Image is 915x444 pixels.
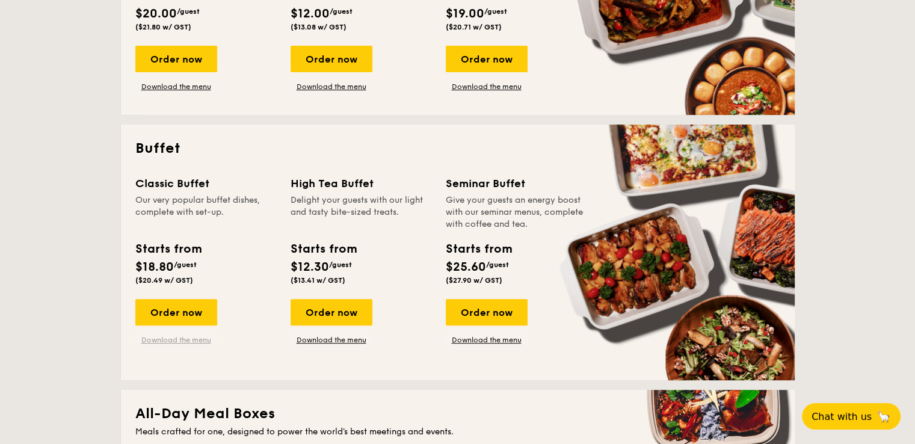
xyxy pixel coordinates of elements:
[135,276,193,285] span: ($20.49 w/ GST)
[446,299,528,325] div: Order now
[135,46,217,72] div: Order now
[486,261,509,269] span: /guest
[446,276,502,285] span: ($27.90 w/ GST)
[329,261,352,269] span: /guest
[446,175,587,192] div: Seminar Buffet
[484,7,507,16] span: /guest
[876,410,891,424] span: 🦙
[291,240,356,258] div: Starts from
[291,260,329,274] span: $12.30
[135,260,174,274] span: $18.80
[446,7,484,21] span: $19.00
[135,240,201,258] div: Starts from
[291,299,372,325] div: Order now
[135,82,217,91] a: Download the menu
[812,411,872,422] span: Chat with us
[291,194,431,230] div: Delight your guests with our light and tasty bite-sized treats.
[446,260,486,274] span: $25.60
[446,194,587,230] div: Give your guests an energy boost with our seminar menus, complete with coffee and tea.
[174,261,197,269] span: /guest
[291,276,345,285] span: ($13.41 w/ GST)
[330,7,353,16] span: /guest
[135,7,177,21] span: $20.00
[135,139,780,158] h2: Buffet
[446,23,502,31] span: ($20.71 w/ GST)
[135,426,780,438] div: Meals crafted for one, designed to power the world's best meetings and events.
[446,82,528,91] a: Download the menu
[135,299,217,325] div: Order now
[291,175,431,192] div: High Tea Buffet
[135,175,276,192] div: Classic Buffet
[291,23,347,31] span: ($13.08 w/ GST)
[135,23,191,31] span: ($21.80 w/ GST)
[446,46,528,72] div: Order now
[135,335,217,345] a: Download the menu
[291,82,372,91] a: Download the menu
[802,403,901,430] button: Chat with us🦙
[446,335,528,345] a: Download the menu
[291,46,372,72] div: Order now
[446,240,511,258] div: Starts from
[291,7,330,21] span: $12.00
[135,194,276,230] div: Our very popular buffet dishes, complete with set-up.
[135,404,780,424] h2: All-Day Meal Boxes
[291,335,372,345] a: Download the menu
[177,7,200,16] span: /guest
